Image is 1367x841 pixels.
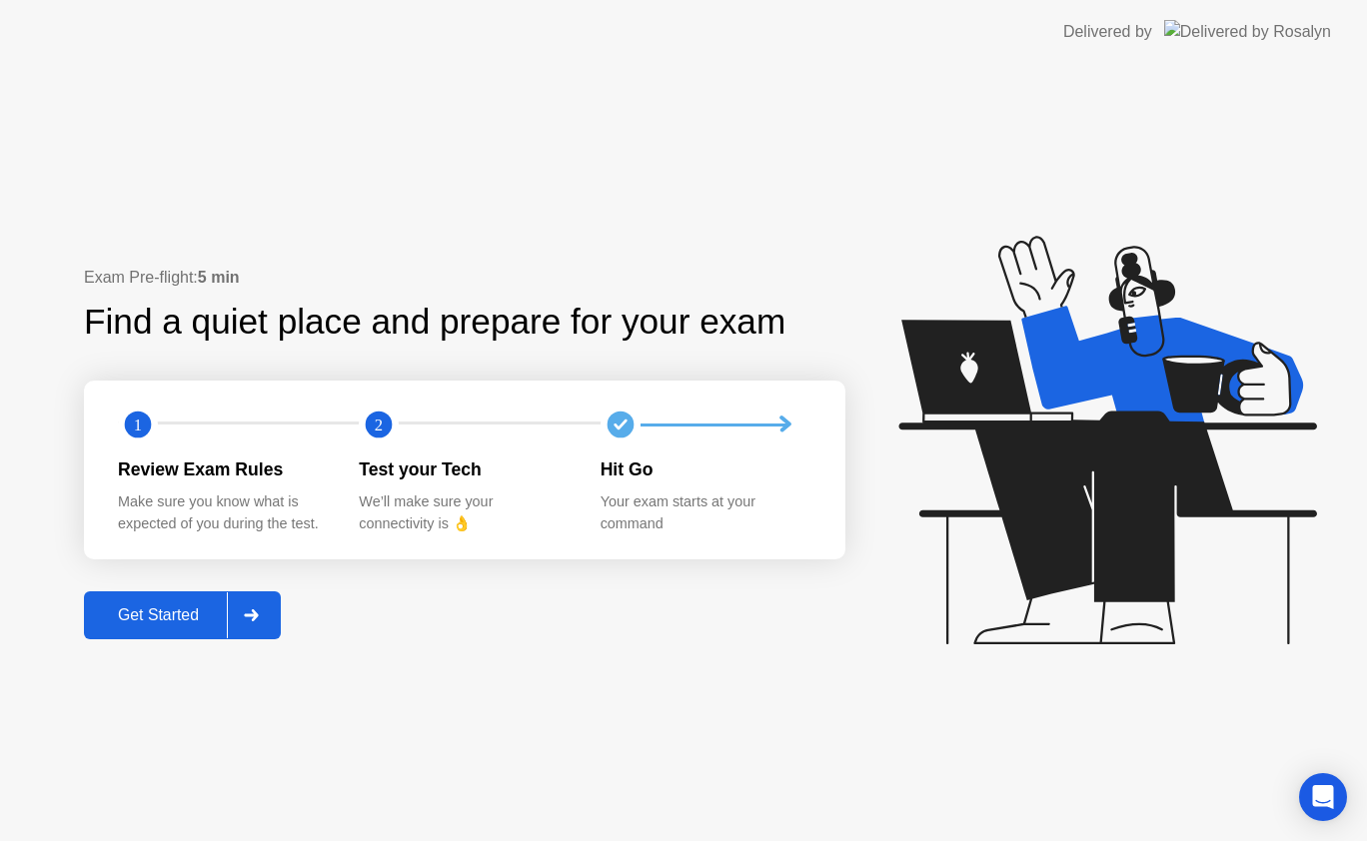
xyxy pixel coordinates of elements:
[1063,20,1152,44] div: Delivered by
[118,491,327,534] div: Make sure you know what is expected of you during the test.
[84,591,281,639] button: Get Started
[84,296,788,349] div: Find a quiet place and prepare for your exam
[1164,20,1331,43] img: Delivered by Rosalyn
[90,606,227,624] div: Get Started
[84,266,845,290] div: Exam Pre-flight:
[1299,773,1347,821] div: Open Intercom Messenger
[359,491,568,534] div: We’ll make sure your connectivity is 👌
[118,456,327,482] div: Review Exam Rules
[601,456,809,482] div: Hit Go
[601,491,809,534] div: Your exam starts at your command
[134,416,142,434] text: 1
[198,269,240,286] b: 5 min
[359,456,568,482] div: Test your Tech
[375,416,383,434] text: 2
